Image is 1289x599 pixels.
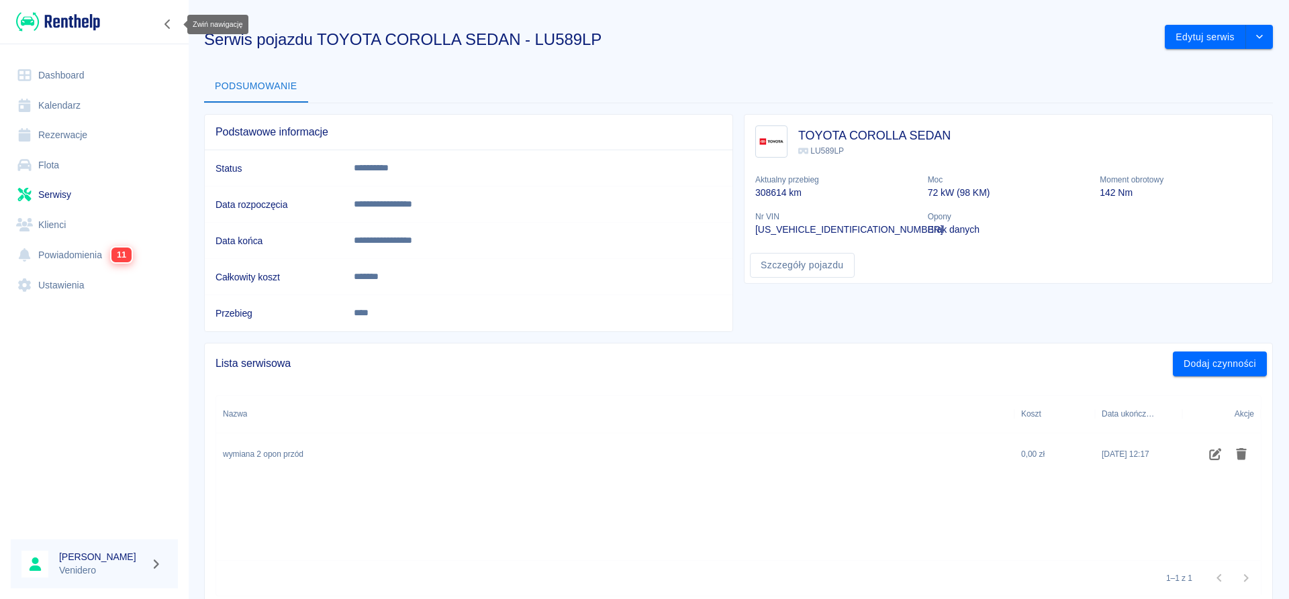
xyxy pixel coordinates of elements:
[1102,395,1157,433] div: Data ukończenia
[1041,404,1060,423] button: Sort
[1102,448,1149,460] div: 9 sty 2025, 12:17
[1246,25,1273,50] button: drop-down
[204,30,1154,49] h3: Serwis pojazdu TOYOTA COROLLA SEDAN - LU589LP
[158,15,178,33] button: Zwiń nawigację
[759,129,784,154] img: Image
[59,563,145,578] p: Venidero
[928,223,1090,237] p: Brak danych
[1157,404,1176,423] button: Sort
[1182,395,1261,433] div: Akcje
[16,11,100,33] img: Renthelp logo
[755,186,917,200] p: 308614 km
[1173,351,1267,376] button: Dodaj czynności
[1165,25,1246,50] button: Edytuj serwis
[1014,395,1095,433] div: Koszt
[755,223,917,237] p: [US_VEHICLE_IDENTIFICATION_NUMBER]
[1095,395,1182,433] div: Data ukończenia
[11,91,178,121] a: Kalendarz
[798,145,951,157] p: LU589LP
[1021,395,1041,433] div: Koszt
[216,125,722,139] span: Podstawowe informacje
[755,211,917,223] p: Nr VIN
[216,162,332,175] h6: Status
[216,357,1173,370] span: Lista serwisowa
[928,211,1090,223] p: Opony
[11,11,100,33] a: Renthelp logo
[187,15,248,34] div: Zwiń nawigację
[1166,572,1192,584] p: 1–1 z 1
[755,174,917,186] p: Aktualny przebieg
[1014,433,1095,476] div: 0,00 zł
[11,60,178,91] a: Dashboard
[11,120,178,150] a: Rezerwacje
[216,395,1014,433] div: Nazwa
[11,210,178,240] a: Klienci
[1229,443,1255,466] button: Usuń czynność
[216,234,332,248] h6: Data końca
[216,307,332,320] h6: Przebieg
[59,550,145,563] h6: [PERSON_NAME]
[928,186,1090,200] p: 72 kW (98 KM)
[928,174,1090,186] p: Moc
[247,404,266,423] button: Sort
[1235,395,1254,433] div: Akcje
[204,70,308,103] button: Podsumowanie
[223,448,303,460] div: wymiana 2 opon przód
[1100,186,1261,200] p: 142 Nm
[11,150,178,180] a: Flota
[11,180,178,210] a: Serwisy
[111,248,132,262] span: 11
[216,270,332,284] h6: Całkowity koszt
[11,270,178,301] a: Ustawienia
[1202,443,1229,466] button: Edytuj czynność
[216,198,332,211] h6: Data rozpoczęcia
[750,253,855,278] a: Szczegóły pojazdu
[223,395,247,433] div: Nazwa
[11,239,178,270] a: Powiadomienia11
[798,126,951,145] h3: TOYOTA COROLLA SEDAN
[1100,174,1261,186] p: Moment obrotowy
